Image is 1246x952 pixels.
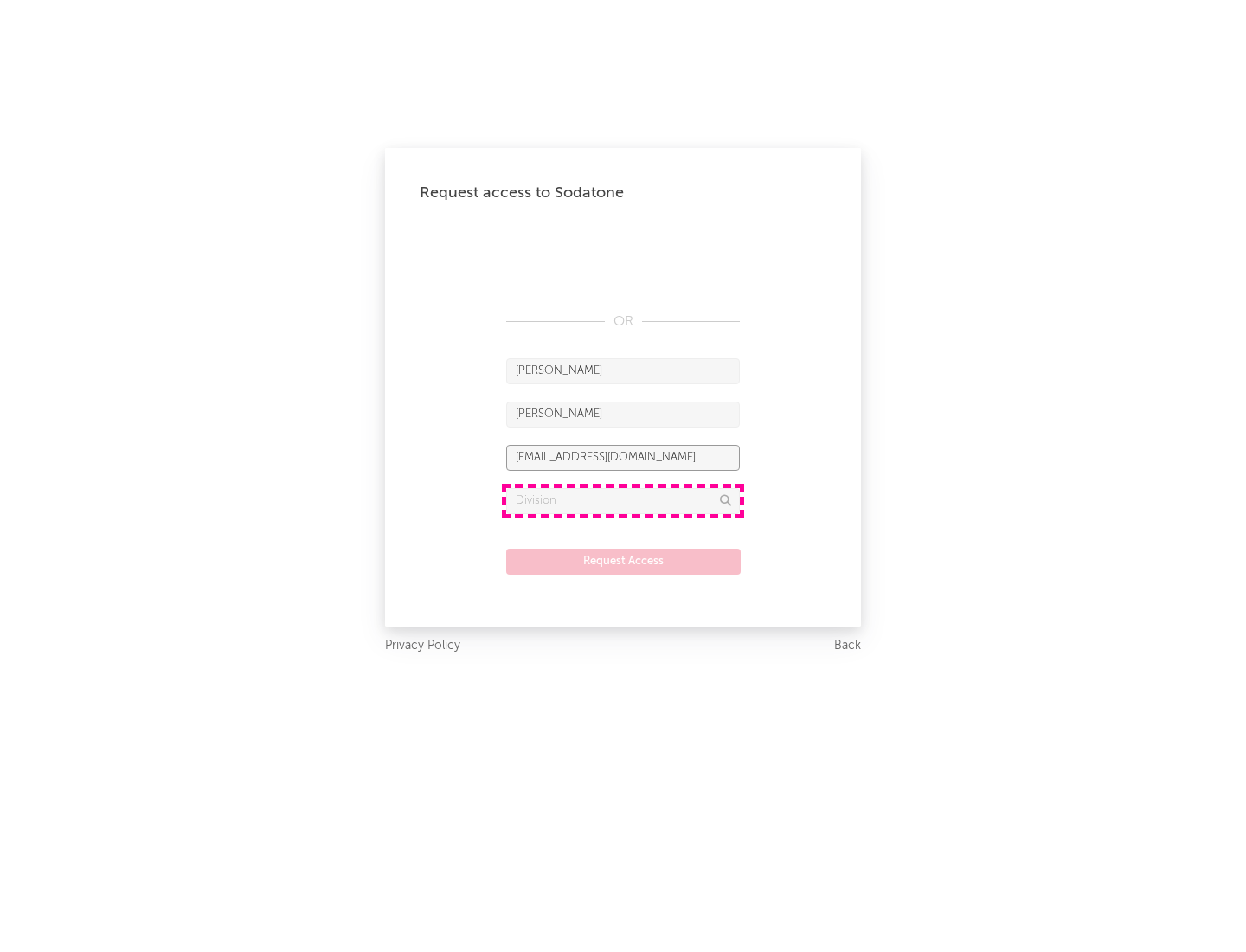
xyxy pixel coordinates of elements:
[506,312,740,332] div: OR
[506,445,740,471] input: Email
[506,402,740,428] input: Last Name
[506,358,740,384] input: First Name
[834,635,861,657] a: Back
[385,635,460,657] a: Privacy Policy
[506,488,740,514] input: Division
[506,549,741,575] button: Request Access
[420,183,826,203] div: Request access to Sodatone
